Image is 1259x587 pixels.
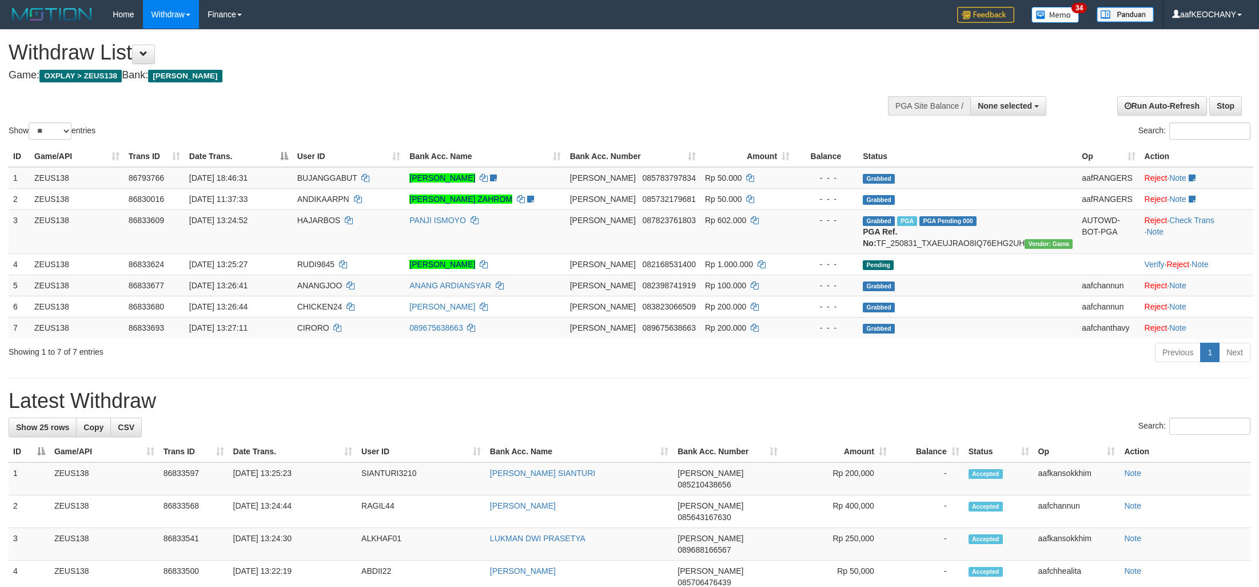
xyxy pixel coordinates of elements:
[642,260,695,269] span: Copy 082168531400 to clipboard
[642,281,695,290] span: Copy 082398741919 to clipboard
[129,216,164,225] span: 86833609
[1071,3,1087,13] span: 34
[678,566,743,576] span: [PERSON_NAME]
[969,469,1003,479] span: Accepted
[1077,146,1140,167] th: Op: activate to sort column ascending
[129,302,164,311] span: 86833680
[1169,418,1250,435] input: Search:
[30,167,124,189] td: ZEUS138
[1200,343,1220,362] a: 1
[485,441,673,462] th: Bank Acc. Name: activate to sort column ascending
[9,41,828,64] h1: Withdraw List
[1169,216,1214,225] a: Check Trans
[1124,469,1141,478] a: Note
[1167,260,1190,269] a: Reject
[782,462,891,495] td: Rp 200,000
[30,146,124,167] th: Game/API: activate to sort column ascending
[9,146,30,167] th: ID
[297,195,349,204] span: ANDIKAARPN
[357,462,485,495] td: SIANTURI3210
[978,101,1032,110] span: None selected
[83,423,103,432] span: Copy
[678,501,743,510] span: [PERSON_NAME]
[799,322,854,334] div: - - -
[863,303,895,312] span: Grabbed
[159,528,229,561] td: 86833541
[570,260,636,269] span: [PERSON_NAME]
[863,324,895,334] span: Grabbed
[1124,566,1141,576] a: Note
[678,469,743,478] span: [PERSON_NAME]
[9,418,77,437] a: Show 25 rows
[405,146,565,167] th: Bank Acc. Name: activate to sort column ascending
[189,302,248,311] span: [DATE] 13:26:44
[490,534,585,543] a: LUKMAN DWI PRASETYA
[642,173,695,183] span: Copy 085783797834 to clipboard
[782,495,891,528] td: Rp 400,000
[1140,167,1253,189] td: ·
[9,275,30,296] td: 5
[229,441,357,462] th: Date Trans.: activate to sort column ascending
[148,70,222,82] span: [PERSON_NAME]
[297,260,334,269] span: RUDI9845
[129,260,164,269] span: 86833624
[159,495,229,528] td: 86833568
[1145,216,1168,225] a: Reject
[30,253,124,275] td: ZEUS138
[1140,146,1253,167] th: Action
[1034,441,1120,462] th: Op: activate to sort column ascending
[1117,96,1207,116] a: Run Auto-Refresh
[705,281,746,290] span: Rp 100.000
[565,146,700,167] th: Bank Acc. Number: activate to sort column ascending
[229,528,357,561] td: [DATE] 13:24:30
[1169,122,1250,140] input: Search:
[357,495,485,528] td: RAGIL44
[1145,195,1168,204] a: Reject
[229,495,357,528] td: [DATE] 13:24:44
[678,534,743,543] span: [PERSON_NAME]
[1077,317,1140,338] td: aafchanthavy
[1140,296,1253,317] td: ·
[1077,188,1140,209] td: aafRANGERS
[678,545,731,554] span: Copy 089688166567 to clipboard
[570,173,636,183] span: [PERSON_NAME]
[9,6,95,23] img: MOTION_logo.png
[1140,209,1253,253] td: · ·
[891,441,964,462] th: Balance: activate to sort column ascending
[1124,534,1141,543] a: Note
[799,301,854,312] div: - - -
[678,578,731,587] span: Copy 085706476439 to clipboard
[863,227,897,248] b: PGA Ref. No:
[891,528,964,561] td: -
[1155,343,1201,362] a: Previous
[30,209,124,253] td: ZEUS138
[9,441,50,462] th: ID: activate to sort column descending
[1169,173,1186,183] a: Note
[50,462,159,495] td: ZEUS138
[1140,317,1253,338] td: ·
[9,209,30,253] td: 3
[1119,441,1250,462] th: Action
[570,195,636,204] span: [PERSON_NAME]
[570,216,636,225] span: [PERSON_NAME]
[129,323,164,332] span: 86833693
[700,146,794,167] th: Amount: activate to sort column ascending
[705,173,742,183] span: Rp 50.000
[1138,418,1250,435] label: Search:
[969,502,1003,511] span: Accepted
[9,296,30,317] td: 6
[897,216,917,226] span: Marked by aafRornrotha
[705,195,742,204] span: Rp 50.000
[110,418,142,437] a: CSV
[891,495,964,528] td: -
[570,302,636,311] span: [PERSON_NAME]
[30,275,124,296] td: ZEUS138
[782,528,891,561] td: Rp 250,000
[1209,96,1242,116] a: Stop
[9,253,30,275] td: 4
[129,173,164,183] span: 86793766
[1077,296,1140,317] td: aafchannun
[863,174,895,184] span: Grabbed
[16,423,69,432] span: Show 25 rows
[705,260,753,269] span: Rp 1.000.000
